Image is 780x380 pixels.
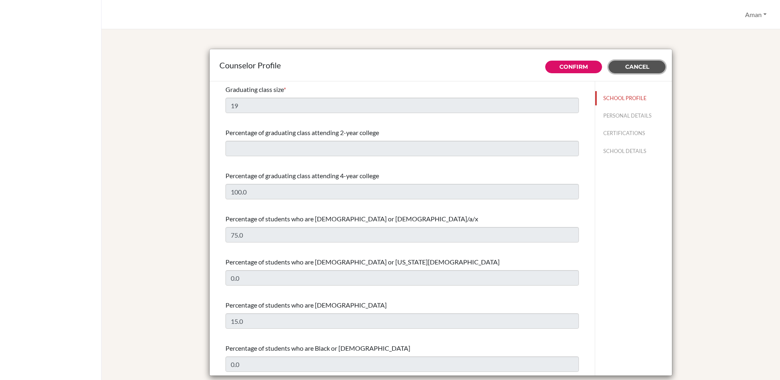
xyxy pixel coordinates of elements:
[225,129,379,136] span: Percentage of graduating class attending 2-year college
[219,59,662,71] div: Counselor Profile
[225,301,387,309] span: Percentage of students who are [DEMOGRAPHIC_DATA]
[595,109,672,123] button: PERSONAL DETAILS
[225,344,410,352] span: Percentage of students who are Black or [DEMOGRAPHIC_DATA]
[595,91,672,105] button: SCHOOL PROFILE
[225,85,284,93] span: Graduating class size
[225,172,379,179] span: Percentage of graduating class attending 4-year college
[225,258,500,266] span: Percentage of students who are [DEMOGRAPHIC_DATA] or [US_STATE][DEMOGRAPHIC_DATA]
[595,126,672,140] button: CERTIFICATIONS
[595,144,672,158] button: SCHOOL DETAILS
[741,7,770,22] button: Aman
[225,215,478,223] span: Percentage of students who are [DEMOGRAPHIC_DATA] or [DEMOGRAPHIC_DATA]/a/x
